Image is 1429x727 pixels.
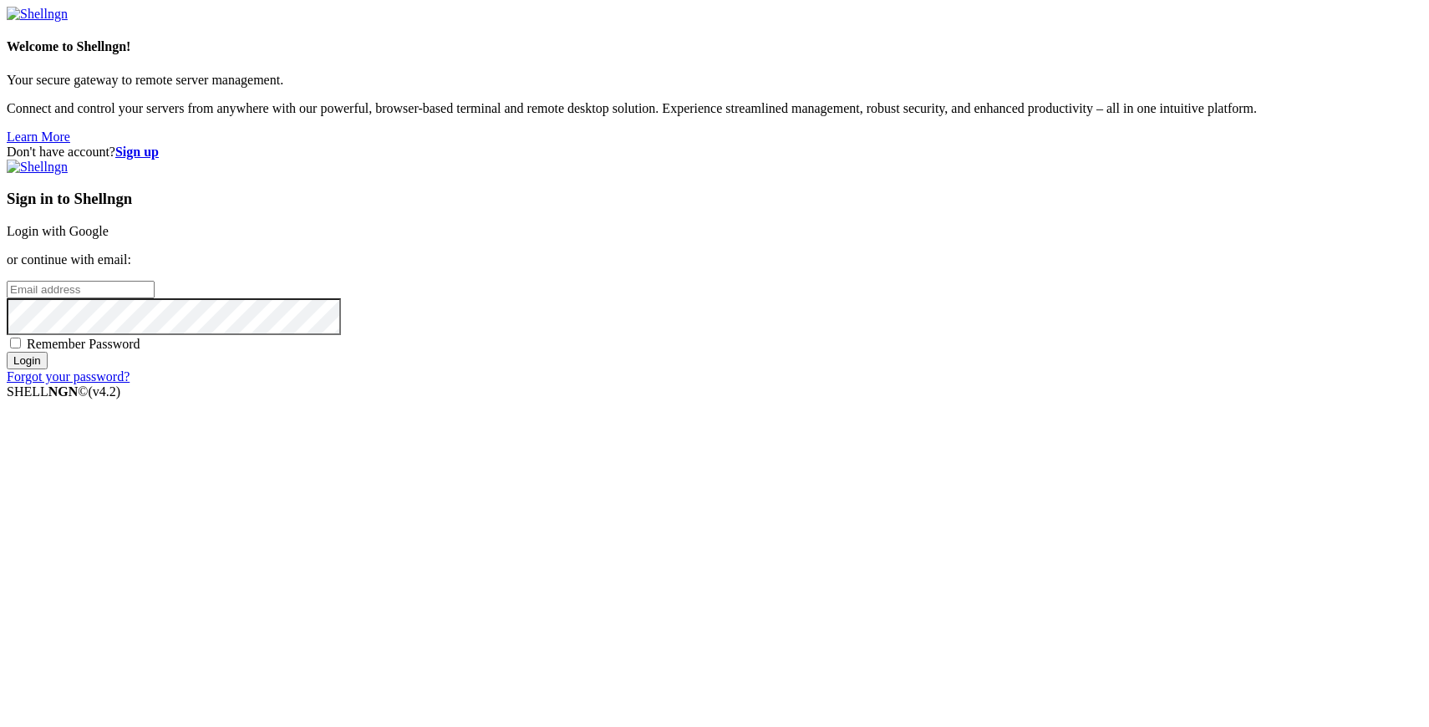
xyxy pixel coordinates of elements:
img: Shellngn [7,160,68,175]
div: Don't have account? [7,145,1422,160]
input: Login [7,352,48,369]
h4: Welcome to Shellngn! [7,39,1422,54]
a: Login with Google [7,224,109,238]
span: 4.2.0 [89,384,121,399]
b: NGN [48,384,79,399]
a: Learn More [7,130,70,144]
input: Email address [7,281,155,298]
input: Remember Password [10,338,21,348]
img: Shellngn [7,7,68,22]
h3: Sign in to Shellngn [7,190,1422,208]
span: SHELL © [7,384,120,399]
span: Remember Password [27,337,140,351]
p: Your secure gateway to remote server management. [7,73,1422,88]
p: or continue with email: [7,252,1422,267]
a: Sign up [115,145,159,159]
a: Forgot your password? [7,369,130,384]
p: Connect and control your servers from anywhere with our powerful, browser-based terminal and remo... [7,101,1422,116]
